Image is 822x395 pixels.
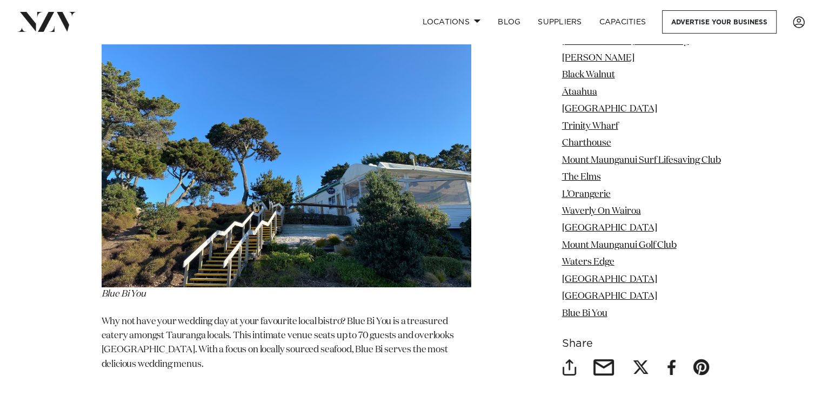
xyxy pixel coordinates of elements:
[102,289,146,299] em: Blue Bi You
[562,275,657,284] a: [GEOGRAPHIC_DATA]
[562,122,618,131] a: Trinity Wharf
[489,10,529,34] a: BLOG
[562,207,641,216] a: Waverly On Wairoa
[662,10,777,34] a: Advertise your business
[562,241,677,250] a: Mount Maunganui Golf Club
[562,173,601,182] a: The Elms
[562,309,607,318] a: Blue Bi You
[562,223,657,233] a: [GEOGRAPHIC_DATA]
[562,37,689,46] a: [PERSON_NAME] Bar & Eatery
[562,54,634,63] a: [PERSON_NAME]
[562,70,615,80] a: Black Walnut
[562,258,614,267] a: Waters Edge
[413,10,489,34] a: Locations
[529,10,590,34] a: SUPPLIERS
[562,88,597,97] a: Ātaahua
[562,139,611,148] a: Charthouse
[562,104,657,114] a: [GEOGRAPHIC_DATA]
[591,10,655,34] a: Capacities
[562,338,721,350] h6: Share
[17,12,76,31] img: nzv-logo.png
[562,156,721,165] a: Mount Maunganui Surf Lifesaving Club
[562,292,657,301] a: [GEOGRAPHIC_DATA]
[102,315,471,372] p: Why not have your wedding day at your favourite local bistro? Blue Bi You is a treasured eatery a...
[562,190,611,199] a: L’Orangerie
